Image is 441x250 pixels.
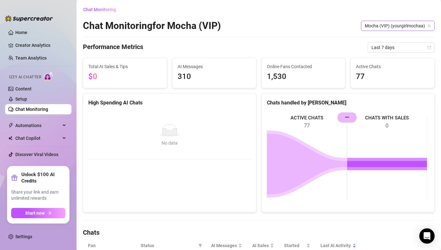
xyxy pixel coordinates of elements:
[178,71,251,83] span: 310
[15,133,61,143] span: Chat Copilot
[15,40,66,50] a: Creator Analytics
[88,99,251,107] div: High Spending AI Chats
[11,175,18,181] span: gift
[11,208,65,218] button: Start nowarrow-right
[15,120,61,131] span: Automations
[83,42,143,53] h4: Performance Metrics
[267,99,430,107] div: Chats handled by [PERSON_NAME]
[211,242,237,249] span: AI Messages
[25,211,45,216] span: Start now
[320,242,351,249] span: Last AI Activity
[88,63,162,70] span: Total AI Sales & Tips
[15,55,47,61] a: Team Analytics
[15,86,32,91] a: Content
[83,20,221,32] h2: Chat Monitoring for Mocha (VIP)
[284,242,305,249] span: Started
[141,242,196,249] span: Status
[419,228,435,244] div: Open Intercom Messenger
[356,71,429,83] span: 77
[11,189,65,202] span: Share your link and earn unlimited rewards
[21,171,65,184] strong: Unlock $100 AI Credits
[8,123,13,128] span: thunderbolt
[9,74,41,80] span: Izzy AI Chatter
[371,43,431,52] span: Last 7 days
[198,244,202,247] span: filter
[178,63,251,70] span: AI Messages
[267,71,340,83] span: 1,530
[47,211,52,215] span: arrow-right
[356,63,429,70] span: Active Chats
[95,139,245,146] div: No data
[427,24,431,28] span: team
[252,242,269,249] span: AI Sales
[427,46,431,49] span: calendar
[365,21,431,31] span: Mocha (VIP) (yourgirlmochaa)
[15,234,32,239] a: Settings
[88,72,97,81] span: $0
[15,107,48,112] a: Chat Monitoring
[15,30,27,35] a: Home
[83,4,121,15] button: Chat Monitoring
[83,228,435,237] h4: Chats
[15,96,27,102] a: Setup
[267,63,340,70] span: Online Fans Contacted
[8,136,12,140] img: Chat Copilot
[15,152,58,157] a: Discover Viral Videos
[44,72,54,81] img: AI Chatter
[5,15,53,22] img: logo-BBDzfeDw.svg
[83,7,116,12] span: Chat Monitoring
